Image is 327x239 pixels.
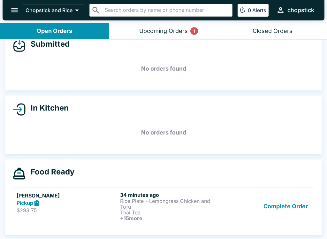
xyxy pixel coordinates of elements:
[26,39,70,49] h4: Submitted
[17,207,118,213] p: $293.75
[26,167,74,177] h4: Food Ready
[37,27,72,35] div: Open Orders
[26,7,72,13] p: Chopstick and Rice
[26,103,69,113] h4: In Kitchen
[13,188,314,225] a: [PERSON_NAME]Pickup$293.7534 minutes agoRice Plate - Lemongrass Chicken and TofuThai Tea+15moreCo...
[23,4,84,16] button: Chopstick and Rice
[6,2,23,18] button: open drawer
[120,192,221,198] h6: 34 minutes ago
[13,121,314,144] h5: No orders found
[261,192,310,221] button: Complete Order
[253,27,293,35] div: Closed Orders
[120,210,221,215] p: Thai Tea
[287,6,314,14] div: chopstick
[17,200,33,206] strong: Pickup
[252,7,266,13] p: Alerts
[17,192,118,199] h5: [PERSON_NAME]
[274,3,317,17] button: chopstick
[248,7,251,13] p: 0
[193,28,195,34] p: 1
[13,57,314,80] h5: No orders found
[120,215,221,221] h6: + 15 more
[120,198,221,210] p: Rice Plate - Lemongrass Chicken and Tofu
[139,27,188,35] div: Upcoming Orders
[103,6,230,15] input: Search orders by name or phone number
